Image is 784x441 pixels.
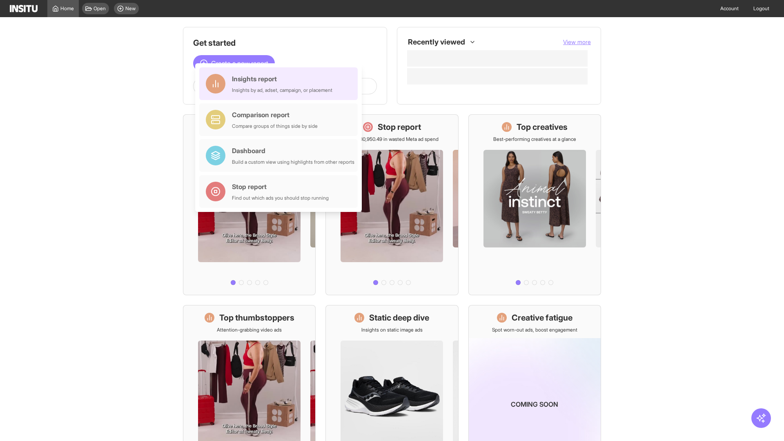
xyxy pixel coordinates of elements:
[125,5,136,12] span: New
[232,110,318,120] div: Comparison report
[183,114,316,295] a: What's live nowSee all active ads instantly
[325,114,458,295] a: Stop reportSave £30,950.49 in wasted Meta ad spend
[94,5,106,12] span: Open
[563,38,591,46] button: View more
[563,38,591,45] span: View more
[493,136,576,143] p: Best-performing creatives at a glance
[232,182,329,192] div: Stop report
[60,5,74,12] span: Home
[232,195,329,201] div: Find out which ads you should stop running
[193,37,377,49] h1: Get started
[232,123,318,129] div: Compare groups of things side by side
[378,121,421,133] h1: Stop report
[211,58,268,68] span: Create a new report
[345,136,439,143] p: Save £30,950.49 in wasted Meta ad spend
[232,87,332,94] div: Insights by ad, adset, campaign, or placement
[517,121,568,133] h1: Top creatives
[232,146,354,156] div: Dashboard
[217,327,282,333] p: Attention-grabbing video ads
[468,114,601,295] a: Top creativesBest-performing creatives at a glance
[361,327,423,333] p: Insights on static image ads
[193,55,275,71] button: Create a new report
[219,312,294,323] h1: Top thumbstoppers
[10,5,38,12] img: Logo
[369,312,429,323] h1: Static deep dive
[232,74,332,84] div: Insights report
[232,159,354,165] div: Build a custom view using highlights from other reports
